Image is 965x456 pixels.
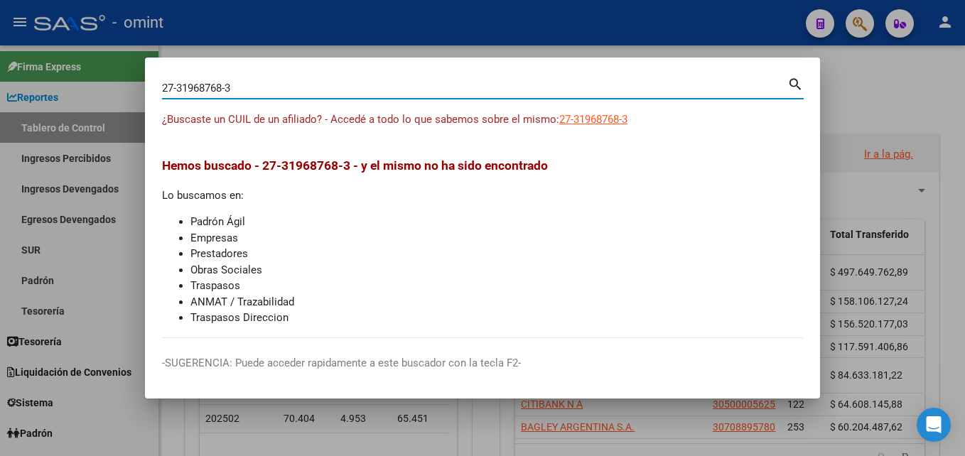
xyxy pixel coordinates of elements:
[162,158,548,173] span: Hemos buscado - 27-31968768-3 - y el mismo no ha sido encontrado
[162,113,559,126] span: ¿Buscaste un CUIL de un afiliado? - Accedé a todo lo que sabemos sobre el mismo:
[190,294,803,310] li: ANMAT / Trazabilidad
[190,310,803,326] li: Traspasos Direccion
[917,408,951,442] div: Open Intercom Messenger
[190,214,803,230] li: Padrón Ágil
[190,230,803,246] li: Empresas
[162,355,803,371] p: -SUGERENCIA: Puede acceder rapidamente a este buscador con la tecla F2-
[787,75,804,92] mat-icon: search
[190,246,803,262] li: Prestadores
[190,278,803,294] li: Traspasos
[162,156,803,326] div: Lo buscamos en:
[190,262,803,278] li: Obras Sociales
[559,113,627,126] span: 27-31968768-3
